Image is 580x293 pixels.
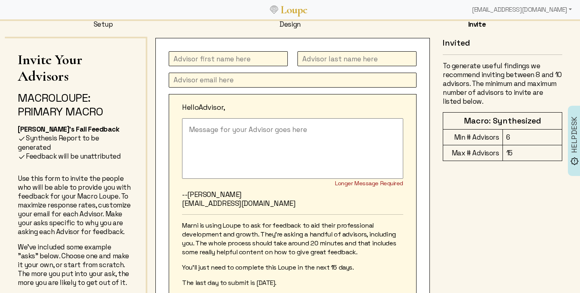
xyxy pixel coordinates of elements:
a: Loupe [278,2,310,17]
img: brightness_alert_FILL0_wght500_GRAD0_ops.svg [570,157,579,165]
h4: Macro: Synthesized [446,116,559,126]
td: Min # Advisors [443,130,503,145]
p: We've included some example "asks" below. Choose one and make it your own, or start from scratch.... [18,243,133,287]
div: Design [279,20,300,29]
img: Loupe Logo [270,6,278,14]
div: [EMAIL_ADDRESS][DOMAIN_NAME] [469,2,575,18]
td: 15 [503,145,562,161]
p: --[PERSON_NAME] [EMAIL_ADDRESS][DOMAIN_NAME] [182,190,403,208]
div: [PERSON_NAME]'s Fall Feedback [18,125,133,134]
input: Advisor last name here [297,51,417,66]
p: The last day to submit is [DATE]. [182,278,403,287]
input: Advisor email here [169,73,417,88]
p: You’ll just need to complete this Loupe in the next 15 days. [182,263,403,272]
p: Use this form to invite the people who will be able to provide you with feedback for your Macro L... [18,174,133,236]
h4: Invited [443,38,562,48]
td: 6 [503,130,562,145]
h1: Invite Your Advisors [18,51,133,84]
div: Loupe: Primary Macro [18,91,133,118]
div: Setup [94,20,113,29]
p: Hello Advisor, [182,103,403,112]
span: Macro [18,90,56,105]
p: To generate useful findings we recommend inviting between 8 and 10 advisors. The minimum and maxi... [443,61,562,106]
img: FFFF [18,135,26,143]
input: Advisor first name here [169,51,288,66]
p: Marni is using Loupe to ask for feedback to aid their professional development and growth. They'r... [182,221,403,257]
td: Max # Advisors [443,145,503,161]
img: FFFF [18,153,26,161]
div: Invite [468,20,486,29]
